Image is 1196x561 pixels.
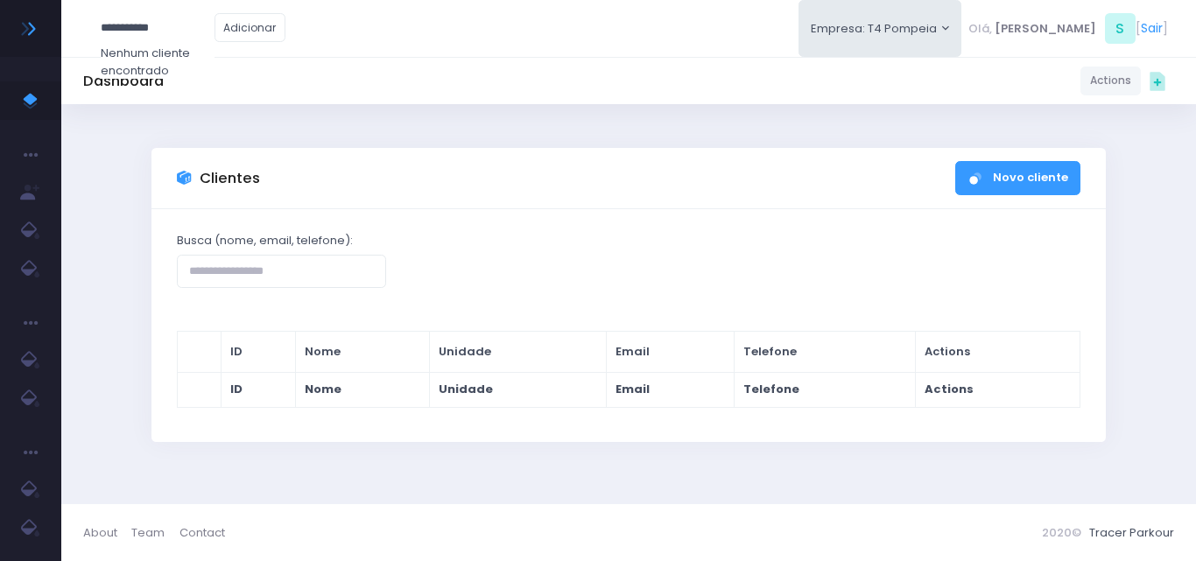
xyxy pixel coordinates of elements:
th: Nome [296,372,430,407]
a: Novo cliente [955,161,1080,195]
span: Olá, [968,20,992,38]
a: Adicionar [215,13,286,42]
h3: Clientes [200,170,260,187]
th: ID [222,372,296,407]
th: Email [607,372,735,407]
h5: Dashboard [83,73,164,90]
span: 2020© [1042,524,1081,541]
th: Email [607,332,735,373]
span: [PERSON_NAME] [995,20,1096,38]
th: Nome [296,332,430,373]
label: Busca (nome, email, telefone): [177,232,353,249]
th: Actions [916,372,1080,407]
span: S [1105,13,1136,44]
a: About [83,515,131,550]
th: Telefone [735,332,916,373]
a: Contact [179,515,225,550]
div: Nenhum cliente encontrado [101,45,215,79]
th: Unidade [430,332,607,373]
th: Actions [916,332,1080,373]
th: Telefone [735,372,916,407]
th: Unidade [430,372,607,407]
a: Actions [1080,67,1141,95]
a: Sair [1141,19,1163,38]
th: ID [222,332,296,373]
div: [ ] [961,9,1174,48]
a: Tracer Parkour [1089,524,1174,541]
a: Team [131,515,179,550]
